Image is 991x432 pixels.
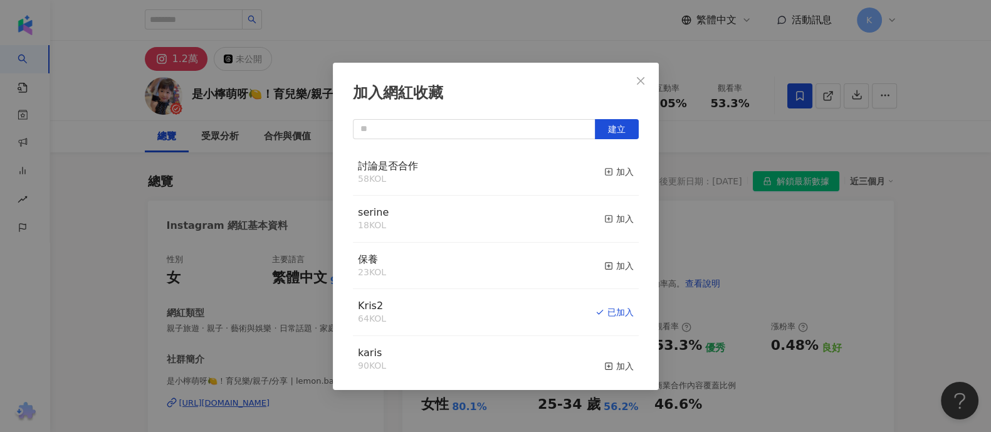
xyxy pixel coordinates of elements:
[604,259,634,273] div: 加入
[358,173,418,186] div: 58 KOL
[358,266,386,279] div: 23 KOL
[628,68,653,93] button: Close
[604,212,634,226] div: 加入
[358,255,378,265] a: 保養
[353,83,639,104] div: 加入網紅收藏
[595,299,634,325] button: 已加入
[608,124,626,134] span: 建立
[358,301,383,311] a: Kris2
[358,161,418,171] a: 討論是否合作
[358,206,389,218] span: serine
[636,76,646,86] span: close
[358,313,386,325] div: 64 KOL
[604,359,634,373] div: 加入
[604,253,634,279] button: 加入
[358,360,524,372] div: 90 KOL
[604,346,634,386] button: 加入
[358,374,524,384] span: 收藏內網紅人選已達 90 人，目前無法新增
[358,219,389,232] div: 18 KOL
[358,300,383,312] span: Kris2
[595,119,639,139] button: 建立
[604,206,634,232] button: 加入
[358,160,418,172] span: 討論是否合作
[604,159,634,186] button: 加入
[358,253,378,265] span: 保養
[604,165,634,179] div: 加入
[358,347,382,359] span: karis
[358,348,382,358] a: karis
[595,305,634,319] div: 已加入
[358,208,389,218] a: serine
